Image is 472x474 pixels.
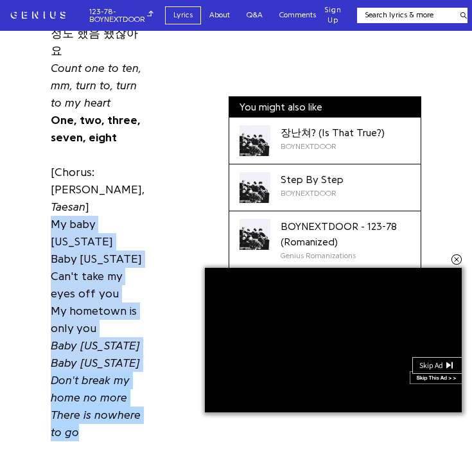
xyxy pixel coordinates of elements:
div: BOYNEXTDOOR [281,188,344,199]
div: Skip Ad [419,362,446,371]
div: BOYNEXTDOOR [281,141,385,152]
a: Q&A [238,6,271,24]
div: BOYNEXTDOOR - 123-78 (Romanized) [281,219,410,250]
b: One, two, three, seven, eight [51,114,141,143]
a: Cover art for 장난쳐? (Is That True?) by BOYNEXTDOOR장난쳐? (Is That True?)BOYNEXTDOOR [229,118,421,164]
a: Cover art for Step By Step by BOYNEXTDOORStep By StepBOYNEXTDOOR [229,164,421,211]
a: About [201,6,238,24]
button: Sign Up [324,5,342,26]
a: Comments [271,6,324,24]
a: Cover art for BOYNEXTDOOR - 123-78 (Romanized) by Genius RomanizationsBOYNEXTDOOR - 123-78 (Roman... [229,211,421,269]
div: 장난쳐? (Is That True?) [281,125,385,141]
div: You might also like [229,97,421,118]
input: Search lyrics & more [357,10,453,21]
div: Step By Step [281,172,344,188]
div: Cover art for Step By Step by BOYNEXTDOOR [240,172,270,203]
div: Cover art for 장난쳐? (Is That True?) by BOYNEXTDOOR [240,125,270,156]
a: Lyrics [165,6,201,24]
div: Cover art for BOYNEXTDOOR - 123-78 (Romanized) by Genius Romanizations [240,219,270,250]
div: Genius Romanizations [281,250,410,261]
i: Count one to ten, mm, turn to, turn to my heart [51,62,141,109]
div: 123-78 - BOYNEXTDOOR [89,8,153,23]
i: Taesan [51,201,85,213]
i: Baby [US_STATE] Baby [US_STATE] Don't break my home no more There is nowhere to go [51,340,141,438]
